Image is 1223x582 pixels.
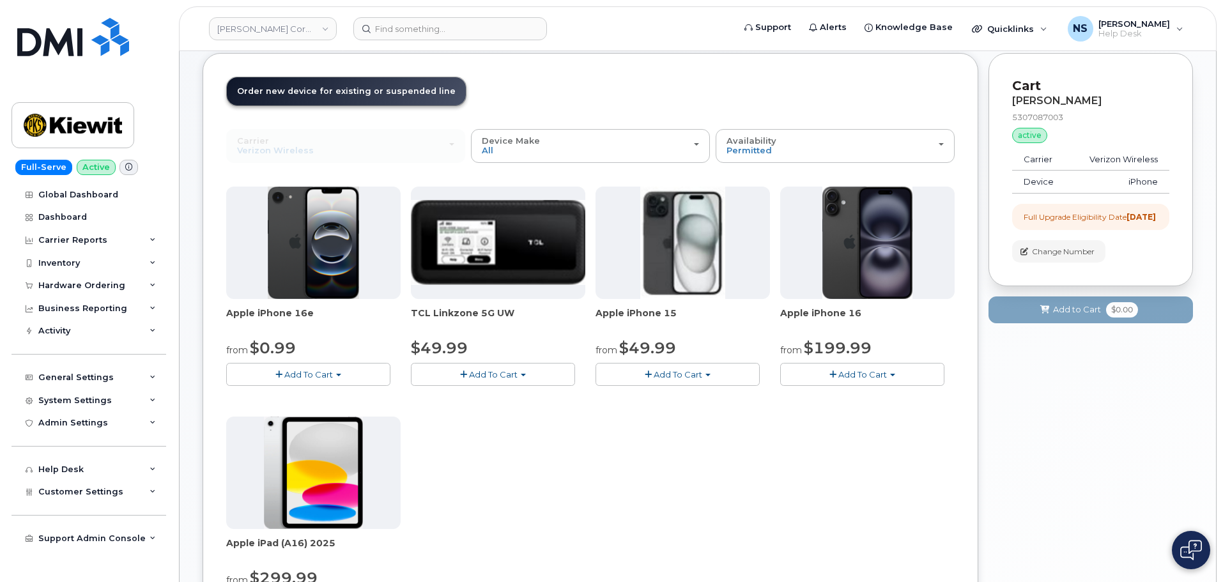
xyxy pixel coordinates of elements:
td: Device [1012,171,1070,194]
div: Apple iPad (A16) 2025 [226,537,401,562]
span: NS [1073,21,1088,36]
span: Help Desk [1098,29,1170,39]
span: All [482,145,493,155]
img: iphone15.jpg [640,187,725,299]
button: Device Make All [471,129,710,162]
img: Open chat [1180,540,1202,560]
span: Availability [727,135,776,146]
td: Carrier [1012,148,1070,171]
span: Support [755,21,791,34]
a: Alerts [800,15,856,40]
span: Quicklinks [987,24,1034,34]
a: Kiewit Corporation [209,17,337,40]
img: iphone16e.png [268,187,360,299]
span: $199.99 [804,339,872,357]
div: Apple iPhone 16e [226,307,401,332]
a: Support [735,15,800,40]
small: from [226,344,248,356]
span: Alerts [820,21,847,34]
span: Order new device for existing or suspended line [237,86,456,96]
span: $0.99 [250,339,296,357]
div: Apple iPhone 15 [596,307,770,332]
img: ipad_11.png [264,417,363,529]
span: Knowledge Base [875,21,953,34]
td: Verizon Wireless [1070,148,1169,171]
span: $49.99 [619,339,676,357]
div: 5307087003 [1012,112,1169,123]
span: Add To Cart [284,369,333,379]
span: Add to Cart [1053,303,1101,316]
div: Apple iPhone 16 [780,307,955,332]
span: $0.00 [1106,302,1138,318]
p: Cart [1012,77,1169,95]
input: Find something... [353,17,547,40]
button: Add To Cart [596,363,760,385]
td: iPhone [1070,171,1169,194]
a: Knowledge Base [856,15,962,40]
button: Availability Permitted [716,129,955,162]
div: Quicklinks [963,16,1056,42]
div: [PERSON_NAME] [1012,95,1169,107]
div: Full Upgrade Eligibility Date [1024,211,1156,222]
button: Change Number [1012,240,1105,263]
small: from [780,344,802,356]
div: active [1012,128,1047,143]
span: Add To Cart [838,369,887,379]
span: Permitted [727,145,772,155]
button: Add to Cart $0.00 [988,296,1193,323]
span: Add To Cart [654,369,702,379]
span: $49.99 [411,339,468,357]
img: linkzone5g.png [411,200,585,284]
strong: [DATE] [1127,212,1156,222]
button: Add To Cart [411,363,575,385]
div: TCL Linkzone 5G UW [411,307,585,332]
span: Change Number [1032,246,1095,257]
button: Add To Cart [226,363,390,385]
small: from [596,344,617,356]
button: Add To Cart [780,363,944,385]
span: Add To Cart [469,369,518,379]
span: Device Make [482,135,540,146]
span: [PERSON_NAME] [1098,19,1170,29]
img: iphone_16_plus.png [822,187,912,299]
div: Noah Shelton [1059,16,1192,42]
